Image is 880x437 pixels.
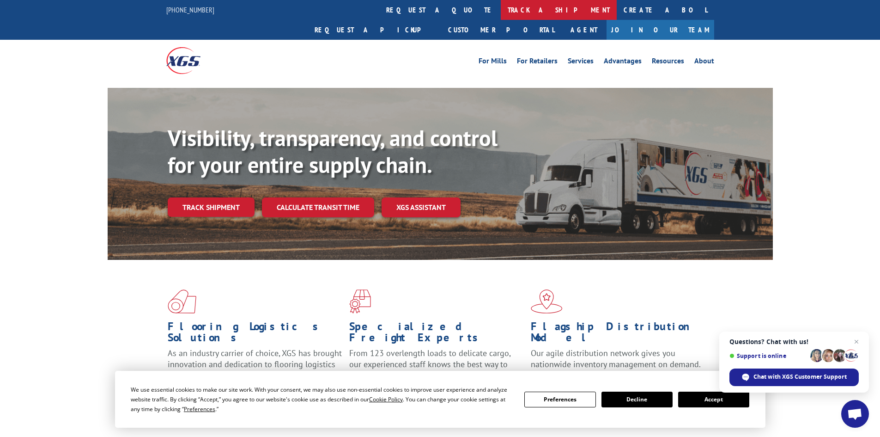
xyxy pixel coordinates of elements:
[652,57,684,68] a: Resources
[308,20,441,40] a: Request a pickup
[517,57,558,68] a: For Retailers
[168,321,342,348] h1: Flooring Logistics Solutions
[349,348,524,389] p: From 123 overlength loads to delicate cargo, our experienced staff knows the best way to move you...
[166,5,214,14] a: [PHONE_NUMBER]
[604,57,642,68] a: Advantages
[678,392,749,407] button: Accept
[607,20,714,40] a: Join Our Team
[729,338,859,345] span: Questions? Chat with us!
[168,123,498,179] b: Visibility, transparency, and control for your entire supply chain.
[131,385,513,414] div: We use essential cookies to make our site work. With your consent, we may also use non-essential ...
[168,197,255,217] a: Track shipment
[115,371,765,428] div: Cookie Consent Prompt
[753,373,847,381] span: Chat with XGS Customer Support
[531,289,563,314] img: xgs-icon-flagship-distribution-model-red
[729,352,807,359] span: Support is online
[382,197,461,217] a: XGS ASSISTANT
[841,400,869,428] a: Open chat
[531,321,705,348] h1: Flagship Distribution Model
[262,197,374,217] a: Calculate transit time
[349,289,371,314] img: xgs-icon-focused-on-flooring-red
[369,395,403,403] span: Cookie Policy
[561,20,607,40] a: Agent
[479,57,507,68] a: For Mills
[694,57,714,68] a: About
[729,369,859,386] span: Chat with XGS Customer Support
[168,348,342,381] span: As an industry carrier of choice, XGS has brought innovation and dedication to flooring logistics...
[524,392,595,407] button: Preferences
[168,289,196,314] img: xgs-icon-total-supply-chain-intelligence-red
[184,405,215,413] span: Preferences
[531,348,701,369] span: Our agile distribution network gives you nationwide inventory management on demand.
[601,392,673,407] button: Decline
[568,57,594,68] a: Services
[349,321,524,348] h1: Specialized Freight Experts
[441,20,561,40] a: Customer Portal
